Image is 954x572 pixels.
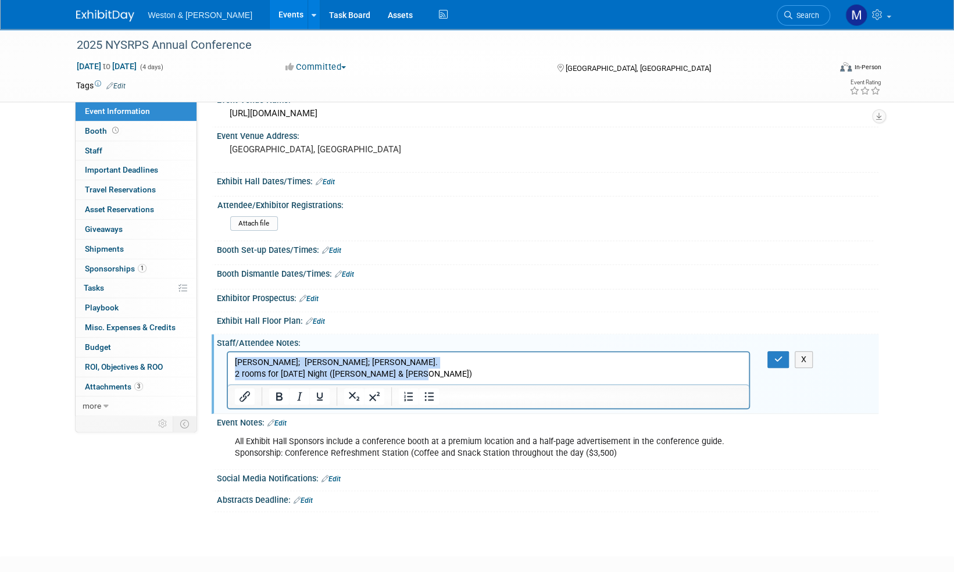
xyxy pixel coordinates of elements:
[227,430,751,465] div: All Exhibit Hall Sponsors include a conference booth at a premium location and a half-page advert...
[85,382,143,391] span: Attachments
[217,196,873,211] div: Attendee/Exhibitor Registrations:
[76,80,126,91] td: Tags
[85,146,102,155] span: Staff
[419,388,439,405] button: Bullet list
[217,289,878,305] div: Exhibitor Prospectus:
[230,144,480,155] pre: [GEOGRAPHIC_DATA], [GEOGRAPHIC_DATA]
[217,491,878,506] div: Abstracts Deadline:
[153,416,173,431] td: Personalize Event Tab Strip
[76,239,196,259] a: Shipments
[281,61,351,73] button: Committed
[76,377,196,396] a: Attachments3
[853,63,881,71] div: In-Person
[217,470,878,485] div: Social Media Notifications:
[85,264,147,273] span: Sponsorships
[316,178,335,186] a: Edit
[217,414,878,429] div: Event Notes:
[85,106,150,116] span: Event Information
[76,10,134,22] img: ExhibitDay
[845,4,867,26] img: Mary Ann Trujillo
[269,388,289,405] button: Bold
[228,352,749,384] iframe: Rich Text Area
[76,278,196,298] a: Tasks
[76,318,196,337] a: Misc. Expenses & Credits
[85,342,111,352] span: Budget
[76,259,196,278] a: Sponsorships1
[76,357,196,377] a: ROI, Objectives & ROO
[76,180,196,199] a: Travel Reservations
[83,401,101,410] span: more
[134,382,143,391] span: 3
[217,265,878,280] div: Booth Dismantle Dates/Times:
[85,224,123,234] span: Giveaways
[84,283,104,292] span: Tasks
[76,220,196,239] a: Giveaways
[294,496,313,505] a: Edit
[762,60,881,78] div: Event Format
[76,160,196,180] a: Important Deadlines
[76,141,196,160] a: Staff
[795,351,813,368] button: X
[321,475,341,483] a: Edit
[85,126,121,135] span: Booth
[399,388,419,405] button: Numbered list
[76,298,196,317] a: Playbook
[235,388,255,405] button: Insert/edit link
[85,165,158,174] span: Important Deadlines
[139,63,163,71] span: (4 days)
[76,61,137,71] span: [DATE] [DATE]
[299,295,319,303] a: Edit
[85,185,156,194] span: Travel Reservations
[267,419,287,427] a: Edit
[217,241,878,256] div: Booth Set-up Dates/Times:
[76,200,196,219] a: Asset Reservations
[138,264,147,273] span: 1
[306,317,325,326] a: Edit
[85,205,154,214] span: Asset Reservations
[777,5,830,26] a: Search
[566,64,711,73] span: [GEOGRAPHIC_DATA], [GEOGRAPHIC_DATA]
[85,362,163,371] span: ROI, Objectives & ROO
[217,127,878,142] div: Event Venue Address:
[76,396,196,416] a: more
[217,334,878,349] div: Staff/Attendee Notes:
[76,121,196,141] a: Booth
[76,338,196,357] a: Budget
[840,62,852,71] img: Format-Inperson.png
[322,246,341,255] a: Edit
[73,35,813,56] div: 2025 NYSRPS Annual Conference
[148,10,252,20] span: Weston & [PERSON_NAME]
[226,105,870,123] div: [URL][DOMAIN_NAME]
[335,270,354,278] a: Edit
[290,388,309,405] button: Italic
[365,388,384,405] button: Superscript
[85,323,176,332] span: Misc. Expenses & Credits
[110,126,121,135] span: Booth not reserved yet
[85,303,119,312] span: Playbook
[106,82,126,90] a: Edit
[76,102,196,121] a: Event Information
[217,173,878,188] div: Exhibit Hall Dates/Times:
[344,388,364,405] button: Subscript
[792,11,819,20] span: Search
[217,312,878,327] div: Exhibit Hall Floor Plan:
[173,416,196,431] td: Toggle Event Tabs
[849,80,880,85] div: Event Rating
[310,388,330,405] button: Underline
[85,244,124,253] span: Shipments
[101,62,112,71] span: to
